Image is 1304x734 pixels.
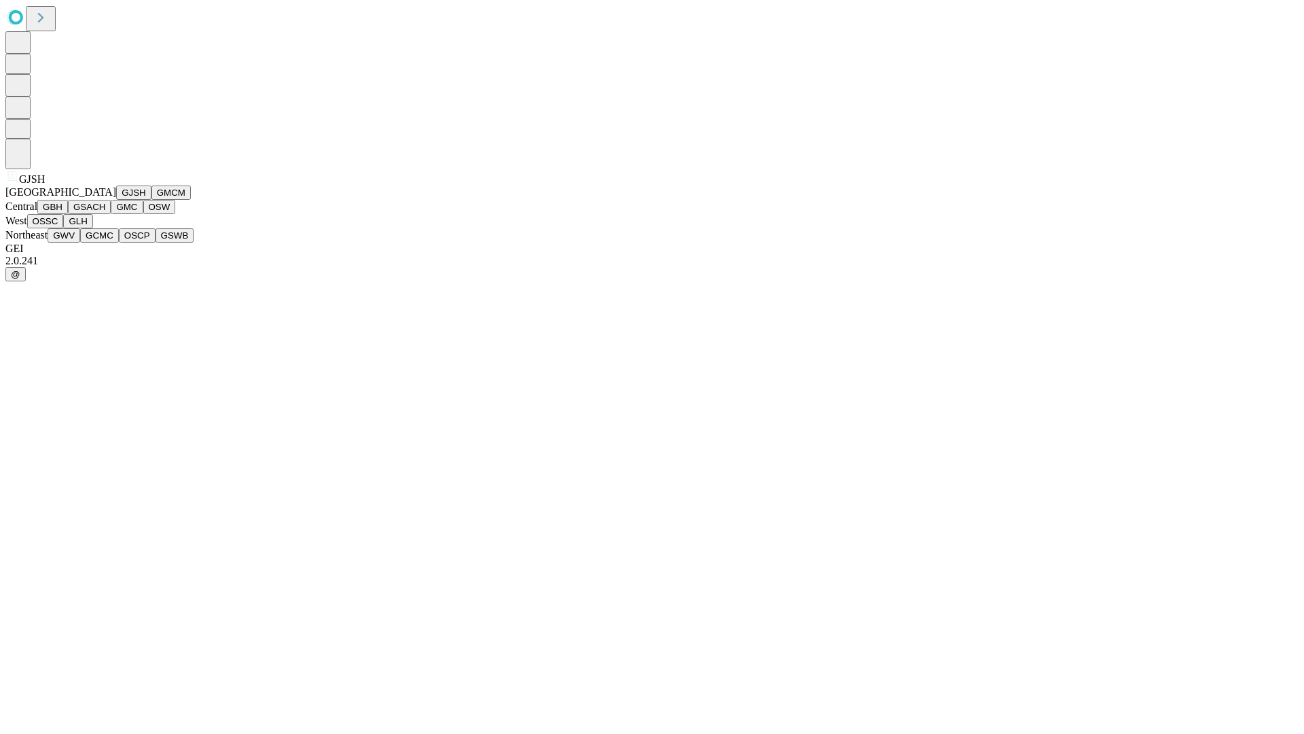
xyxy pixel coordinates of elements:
span: Northeast [5,229,48,241]
span: Central [5,200,37,212]
span: GJSH [19,173,45,185]
span: @ [11,269,20,279]
button: GLH [63,214,92,228]
button: GBH [37,200,68,214]
button: GCMC [80,228,119,243]
span: West [5,215,27,226]
div: 2.0.241 [5,255,1299,267]
button: GMCM [151,186,191,200]
div: GEI [5,243,1299,255]
button: GJSH [116,186,151,200]
button: OSCP [119,228,156,243]
button: OSW [143,200,176,214]
button: GSACH [68,200,111,214]
button: GMC [111,200,143,214]
button: GSWB [156,228,194,243]
button: OSSC [27,214,64,228]
button: @ [5,267,26,281]
button: GWV [48,228,80,243]
span: [GEOGRAPHIC_DATA] [5,186,116,198]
